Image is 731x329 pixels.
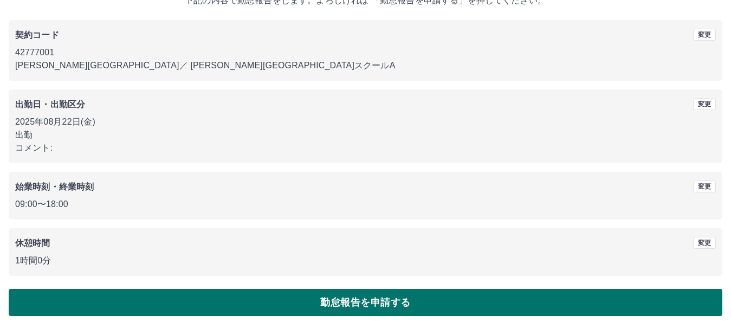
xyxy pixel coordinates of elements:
p: 42777001 [15,46,716,59]
button: 変更 [693,98,716,110]
b: 始業時刻・終業時刻 [15,182,94,191]
button: 勤怠報告を申請する [9,289,722,316]
p: 1時間0分 [15,254,716,267]
b: 契約コード [15,30,59,40]
p: 出勤 [15,128,716,141]
button: 変更 [693,237,716,249]
p: [PERSON_NAME][GEOGRAPHIC_DATA] ／ [PERSON_NAME][GEOGRAPHIC_DATA]スクールA [15,59,716,72]
p: 09:00 〜 18:00 [15,198,716,211]
p: 2025年08月22日(金) [15,115,716,128]
button: 変更 [693,29,716,41]
b: 出勤日・出勤区分 [15,100,85,109]
p: コメント: [15,141,716,154]
button: 変更 [693,180,716,192]
b: 休憩時間 [15,238,50,248]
